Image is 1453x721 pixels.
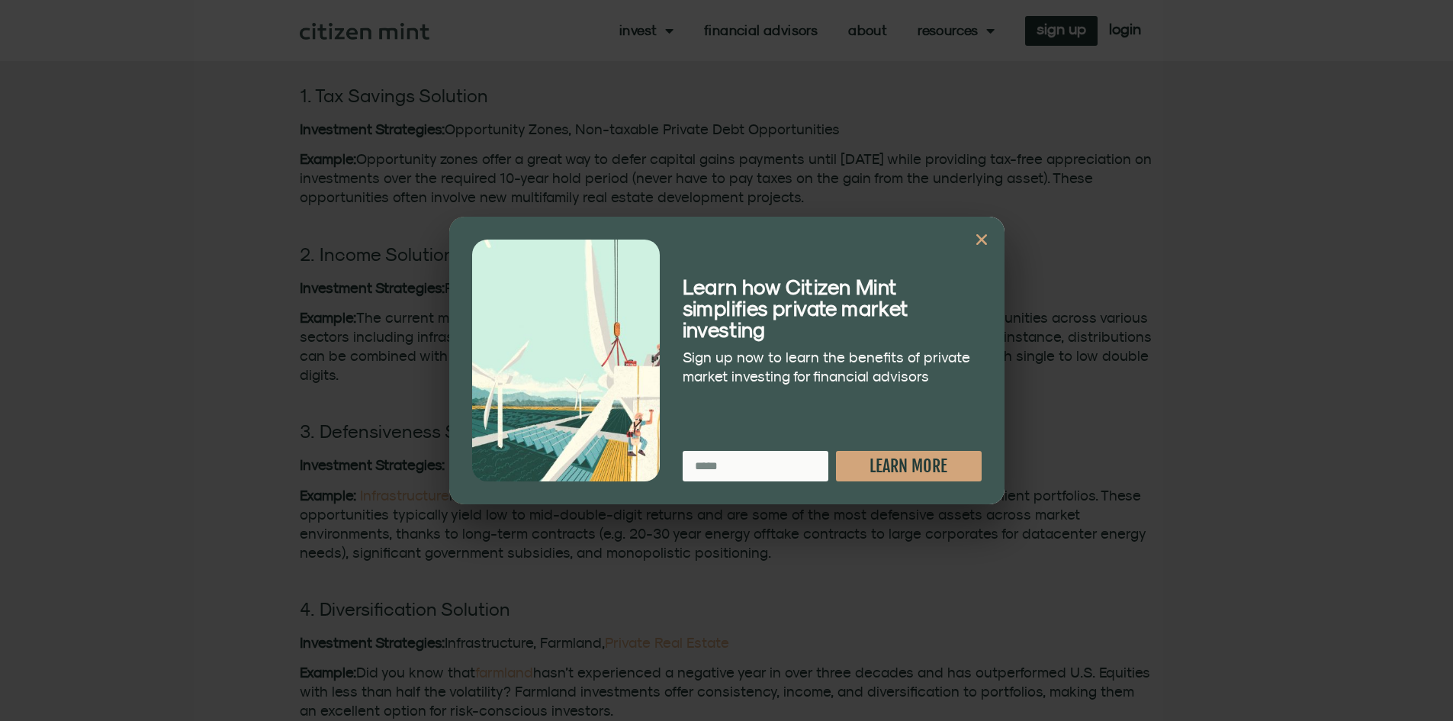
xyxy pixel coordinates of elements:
[974,232,989,247] a: Close
[836,451,982,481] button: LEARN MORE
[472,240,660,481] img: turbine_illustration_portrait
[683,348,982,386] p: Sign up now to learn the benefits of private market investing for financial advisors
[683,451,982,489] form: New Form
[683,276,982,340] h2: Learn how Citizen Mint simplifies private market investing
[870,458,947,475] span: LEARN MORE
